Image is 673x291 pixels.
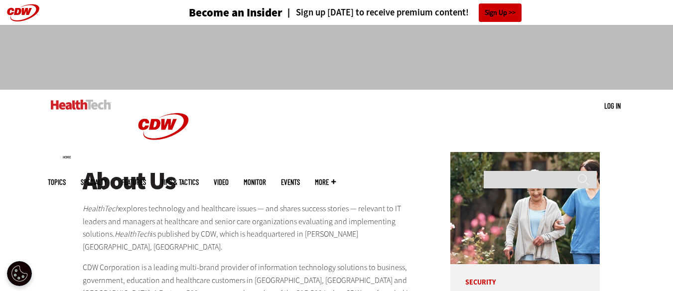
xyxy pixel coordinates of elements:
[126,90,201,163] img: Home
[214,178,229,186] a: Video
[604,101,621,111] div: User menu
[281,178,300,186] a: Events
[81,178,107,186] span: Specialty
[151,7,282,18] a: Become an Insider
[244,178,266,186] a: MonITor
[83,202,424,253] p: explores technology and healthcare issues — and shares success stories — relevant to IT leaders a...
[115,229,151,239] em: HealthTech
[48,178,66,186] span: Topics
[155,35,518,80] iframe: advertisement
[51,100,111,110] img: Home
[189,7,282,18] h3: Become an Insider
[604,101,621,110] a: Log in
[450,152,600,264] img: nurse walks with senior woman through a garden
[7,261,32,286] button: Open Preferences
[315,178,336,186] span: More
[7,261,32,286] div: Cookie Settings
[126,155,201,166] a: CDW
[161,178,199,186] a: Tips & Tactics
[450,264,600,286] p: Security
[479,3,522,22] a: Sign Up
[122,178,146,186] a: Features
[282,8,469,17] a: Sign up [DATE] to receive premium content!
[83,203,119,214] em: HealthTech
